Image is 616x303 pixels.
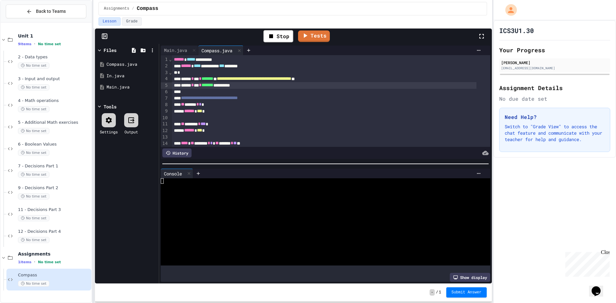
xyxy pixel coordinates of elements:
[18,84,49,90] span: No time set
[6,4,86,18] button: Back to Teams
[501,66,608,71] div: [EMAIL_ADDRESS][DOMAIN_NAME]
[104,47,116,54] div: Files
[18,33,90,39] span: Unit 1
[100,129,118,135] div: Settings
[18,207,90,213] span: 11 - Decisions Part 3
[161,56,169,63] div: 1
[34,41,35,46] span: •
[18,260,31,264] span: 1 items
[430,289,434,296] span: -
[18,237,49,243] span: No time set
[446,287,487,298] button: Submit Answer
[161,89,169,95] div: 6
[499,3,518,17] div: My Account
[18,229,90,234] span: 12 - Decisions Part 4
[18,142,90,147] span: 6 - Boolean Values
[505,113,605,121] h3: Need Help?
[104,6,129,11] span: Assignments
[161,169,193,178] div: Console
[499,46,610,55] h2: Your Progress
[198,47,235,54] div: Compass.java
[161,63,169,69] div: 2
[36,8,66,15] span: Back to Teams
[132,6,134,11] span: /
[18,128,49,134] span: No time set
[499,26,534,35] h1: ICS3U1.30
[501,60,608,65] div: [PERSON_NAME]
[34,259,35,265] span: •
[107,84,157,90] div: Main.java
[18,193,49,199] span: No time set
[107,73,157,79] div: In.java
[499,83,610,92] h2: Assignment Details
[122,17,142,26] button: Grade
[98,17,121,26] button: Lesson
[161,102,169,108] div: 8
[18,185,90,191] span: 9 - Decisions Part 2
[505,123,605,143] p: Switch to "Grade View" to access the chat feature and communicate with your teacher for help and ...
[298,30,330,42] a: Tests
[161,46,198,55] div: Main.java
[161,140,169,147] div: 14
[38,260,61,264] span: No time set
[161,128,169,134] div: 12
[18,106,49,112] span: No time set
[169,57,172,62] span: Fold line
[3,3,44,41] div: Chat with us now!Close
[18,76,90,82] span: 3 - Input and output
[18,42,31,46] span: 9 items
[18,281,49,287] span: No time set
[563,249,610,277] iframe: chat widget
[450,273,490,282] div: Show display
[263,30,293,42] div: Stop
[439,290,441,295] span: 1
[18,164,90,169] span: 7 - Decisions Part 1
[161,170,185,177] div: Console
[451,290,482,295] span: Submit Answer
[436,290,438,295] span: /
[161,134,169,140] div: 13
[161,108,169,114] div: 9
[169,70,172,75] span: Fold line
[161,115,169,121] div: 10
[18,63,49,69] span: No time set
[161,47,190,54] div: Main.java
[107,61,157,68] div: Compass.java
[18,55,90,60] span: 2 - Data types
[18,215,49,221] span: No time set
[137,5,158,13] span: Compass
[18,172,49,178] span: No time set
[161,76,169,82] div: 4
[38,42,61,46] span: No time set
[124,129,138,135] div: Output
[161,82,169,89] div: 5
[198,46,244,55] div: Compass.java
[18,251,90,257] span: Assignments
[18,273,90,278] span: Compass
[18,98,90,104] span: 4 - Math operations
[161,70,169,76] div: 3
[162,148,192,157] div: History
[161,95,169,102] div: 7
[499,95,610,103] div: No due date set
[104,103,116,110] div: Tools
[18,120,90,125] span: 5 - Additional Math exercises
[589,277,610,297] iframe: chat widget
[161,121,169,127] div: 11
[18,150,49,156] span: No time set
